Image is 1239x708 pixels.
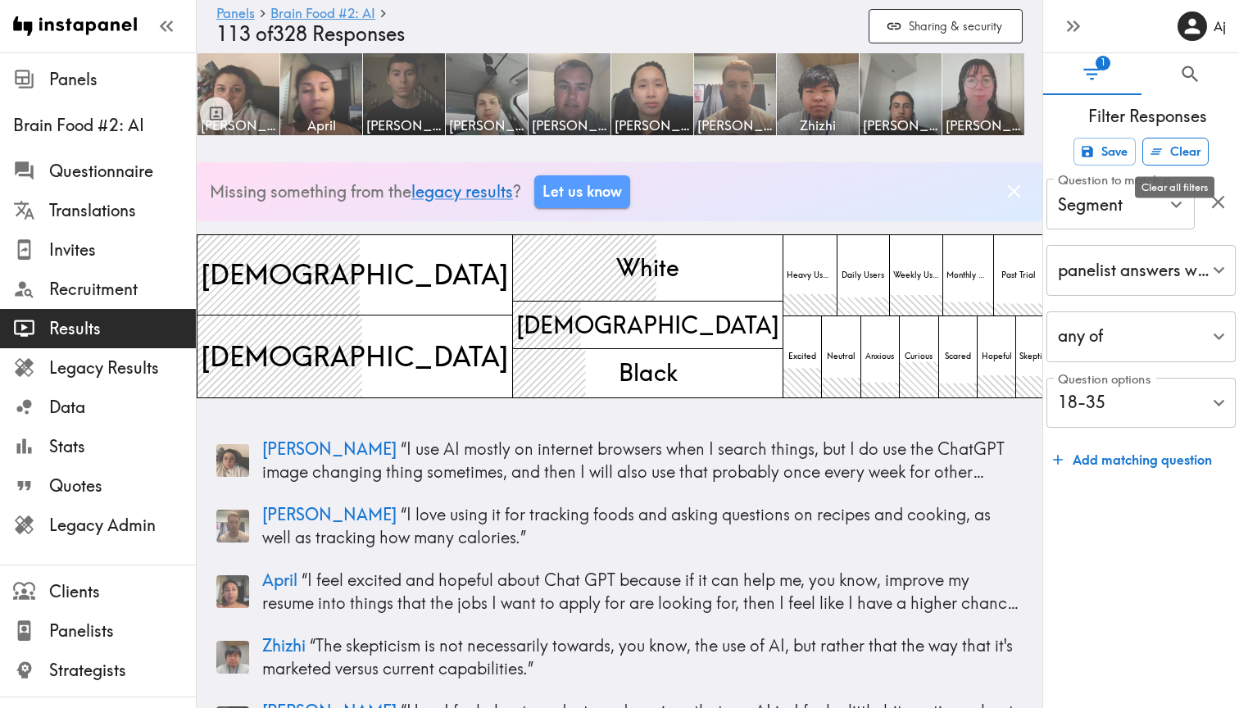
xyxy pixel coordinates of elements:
a: Panelist thumbnail[PERSON_NAME] “I use AI mostly on internet browsers when I search things, but I... [216,431,1023,490]
div: any of [1046,311,1236,362]
span: Curious [901,347,936,365]
span: Panelists [49,619,196,642]
span: Zhizhi [262,635,306,656]
span: Recruitment [49,278,196,301]
a: Panelist thumbnail[PERSON_NAME] “I love using it for tracking foods and asking questions on recip... [216,497,1023,556]
a: April [280,52,363,136]
span: Filter Responses [1056,105,1239,128]
a: Zhizhi [777,52,860,136]
span: [PERSON_NAME] [863,116,938,134]
a: Panelist thumbnailApril “I feel excited and hopeful about Chat GPT because if it can help me, you... [216,562,1023,621]
span: Quotes [49,474,196,497]
span: Black [615,353,681,393]
label: Question options [1058,370,1150,388]
img: Panelist thumbnail [216,575,249,608]
img: Panelist thumbnail [216,510,249,542]
span: Skeptical [1016,347,1054,365]
a: Panels [216,7,255,22]
a: [PERSON_NAME] [363,52,446,136]
span: Heavy Users [783,266,837,284]
span: Scared [942,347,974,365]
span: Neutral [824,347,859,365]
span: [DEMOGRAPHIC_DATA] [197,334,512,379]
span: Excited [785,347,819,365]
span: Panels [49,68,196,91]
p: “ I feel excited and hopeful about Chat GPT because if it can help me, you know, improve my resum... [262,569,1023,615]
span: 328 Responses [273,22,405,46]
span: Brain Food #2: AI [13,114,196,137]
button: Add matching question [1046,443,1219,476]
a: [PERSON_NAME] [446,52,529,136]
span: [PERSON_NAME] [615,116,690,134]
button: Filter Responses [1043,53,1141,95]
span: Search [1179,63,1201,85]
span: Legacy Results [49,356,196,379]
div: Clear all filters [1135,177,1214,198]
span: [PERSON_NAME] [262,504,397,524]
a: [PERSON_NAME] [694,52,777,136]
a: Let us know [534,175,630,208]
span: [PERSON_NAME] [449,116,524,134]
span: Legacy Admin [49,514,196,537]
span: Stats [49,435,196,458]
button: Open [1164,192,1189,217]
p: “ The skepticism is not necessarily towards, you know, the use of AI, but rather that the way tha... [262,634,1023,680]
span: Questionnaire [49,160,196,183]
span: Past Trial [998,266,1039,284]
a: Panelist thumbnailZhizhi “The skepticism is not necessarily towards, you know, the use of AI, but... [216,628,1023,687]
span: 1 [1096,56,1110,70]
span: Monthly Users [943,266,993,284]
span: [PERSON_NAME] [201,116,276,134]
span: White [613,248,683,288]
p: Missing something from the ? [210,180,521,203]
button: Sharing & security [869,9,1023,44]
span: [DEMOGRAPHIC_DATA] [197,252,512,297]
p: “ I use AI mostly on internet browsers when I search things, but I do use the ChatGPT image chang... [262,438,1023,483]
span: Translations [49,199,196,222]
span: Invites [49,238,196,261]
a: [PERSON_NAME] [529,52,611,136]
span: [PERSON_NAME] [262,438,397,459]
a: legacy results [411,181,513,202]
a: [PERSON_NAME] [860,52,942,136]
span: Hopeful [978,347,1015,365]
a: Brain Food #2: AI [270,7,375,22]
div: 18-35 [1046,378,1236,429]
span: April [262,570,297,590]
span: Anxious [862,347,897,365]
button: Clear all filters [1142,138,1209,166]
a: [PERSON_NAME] [942,52,1025,136]
span: Daily Users [838,266,887,284]
span: [PERSON_NAME] [697,116,773,134]
span: Strategists [49,659,196,682]
a: [PERSON_NAME] [197,52,280,136]
button: Save filters [1073,138,1136,166]
span: April [284,116,359,134]
span: Weekly Users [890,266,942,284]
button: Toggle between responses and questions [200,97,233,129]
span: Data [49,396,196,419]
label: Question to match panelists on [1058,171,1187,189]
div: panelist answers with [1046,245,1236,296]
img: Panelist thumbnail [216,444,249,477]
img: Panelist thumbnail [216,641,249,674]
span: 113 of [216,22,273,46]
button: Dismiss banner [999,176,1029,206]
p: “ I love using it for tracking foods and asking questions on recipes and cooking, as well as trac... [262,503,1023,549]
h6: Aj [1214,17,1226,35]
span: [DEMOGRAPHIC_DATA] [513,306,783,345]
span: [PERSON_NAME] [532,116,607,134]
span: [PERSON_NAME] [946,116,1021,134]
span: Results [49,317,196,340]
a: [PERSON_NAME] [611,52,694,136]
span: Clients [49,580,196,603]
span: Zhizhi [780,116,855,134]
span: [PERSON_NAME] [366,116,442,134]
